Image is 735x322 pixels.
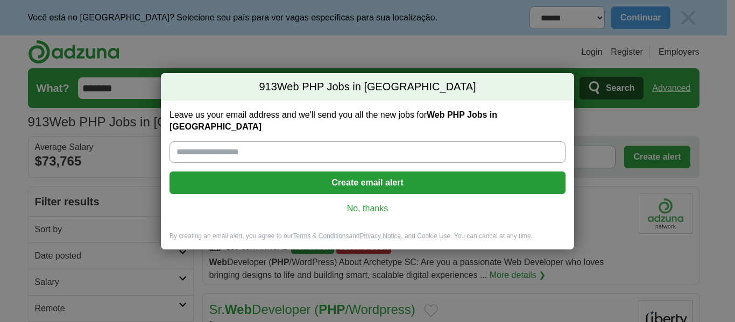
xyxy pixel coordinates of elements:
[169,171,566,194] button: Create email alert
[169,109,566,133] label: Leave us your email address and we'll send you all the new jobs for
[161,73,574,101] h2: Web PHP Jobs in [GEOGRAPHIC_DATA]
[178,203,557,214] a: No, thanks
[293,232,349,240] a: Terms & Conditions
[161,232,574,249] div: By creating an email alert, you agree to our and , and Cookie Use. You can cancel at any time.
[259,80,277,95] span: 913
[360,232,401,240] a: Privacy Notice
